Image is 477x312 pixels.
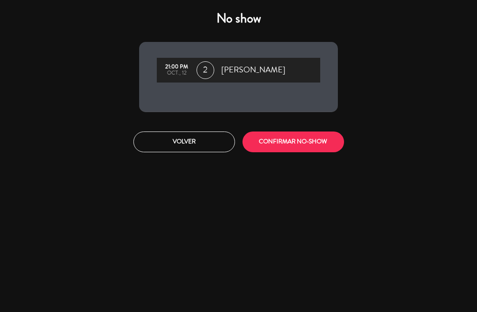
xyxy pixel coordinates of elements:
[161,64,192,70] div: 21:00 PM
[221,64,285,77] span: [PERSON_NAME]
[242,132,344,152] button: CONFIRMAR NO-SHOW
[197,61,214,79] span: 2
[161,70,192,76] div: oct., 12
[139,11,338,26] h4: No show
[133,132,235,152] button: Volver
